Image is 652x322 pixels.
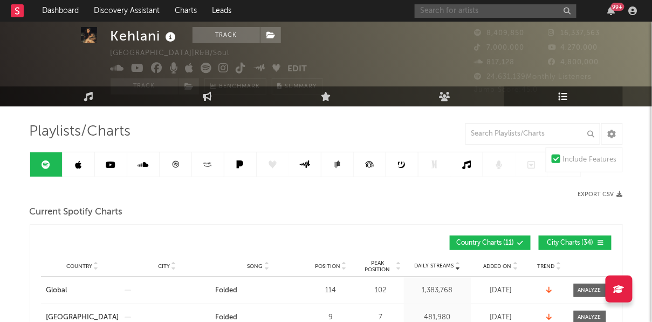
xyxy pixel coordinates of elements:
[193,27,260,43] button: Track
[111,27,179,45] div: Kehlani
[158,263,170,270] span: City
[30,206,123,219] span: Current Spotify Charts
[548,44,598,51] span: 4,270,000
[287,63,307,76] button: Edit
[272,78,323,95] button: Summary
[457,240,514,246] span: Country Charts ( 11 )
[539,236,612,250] button: City Charts(34)
[248,263,263,270] span: Song
[548,59,599,66] span: 4,800,000
[315,263,340,270] span: Position
[204,78,266,95] a: Benchmark
[611,3,624,11] div: 99 +
[546,240,595,246] span: City Charts ( 34 )
[407,285,469,296] div: 1,383,768
[46,285,67,296] div: Global
[216,285,301,296] a: Folded
[450,236,531,250] button: Country Charts(11)
[111,78,178,95] button: Track
[474,285,528,296] div: [DATE]
[30,125,131,138] span: Playlists/Charts
[537,263,555,270] span: Trend
[415,262,454,270] span: Daily Streams
[578,191,623,198] button: Export CSV
[475,30,525,37] span: 8,409,850
[216,285,238,296] div: Folded
[307,285,355,296] div: 114
[475,59,515,66] span: 817,128
[285,84,317,90] span: Summary
[548,30,600,37] span: 16,337,563
[465,123,600,145] input: Search Playlists/Charts
[361,260,395,273] span: Peak Position
[608,6,615,15] button: 99+
[415,4,576,18] input: Search for artists
[563,153,617,166] div: Include Features
[219,81,260,93] span: Benchmark
[484,263,512,270] span: Added On
[475,44,525,51] span: 7,000,000
[361,285,401,296] div: 102
[66,263,92,270] span: Country
[475,73,592,81] span: 24,631,139 Monthly Listeners
[111,47,242,60] div: [GEOGRAPHIC_DATA] | R&B/Soul
[46,285,119,296] a: Global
